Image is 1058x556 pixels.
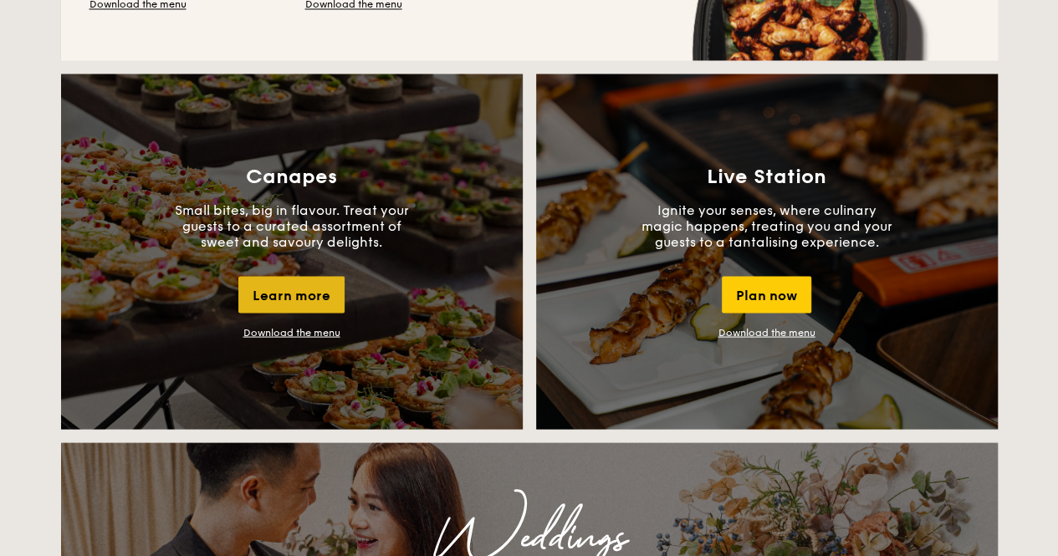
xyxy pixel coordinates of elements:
[238,276,345,313] div: Learn more
[707,165,826,188] h3: Live Station
[208,523,851,553] div: Weddings
[641,201,892,249] p: Ignite your senses, where culinary magic happens, treating you and your guests to a tantalising e...
[718,326,815,338] a: Download the menu
[246,165,337,188] h3: Canapes
[722,276,811,313] div: Plan now
[243,326,340,338] a: Download the menu
[166,201,417,249] p: Small bites, big in flavour. Treat your guests to a curated assortment of sweet and savoury delig...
